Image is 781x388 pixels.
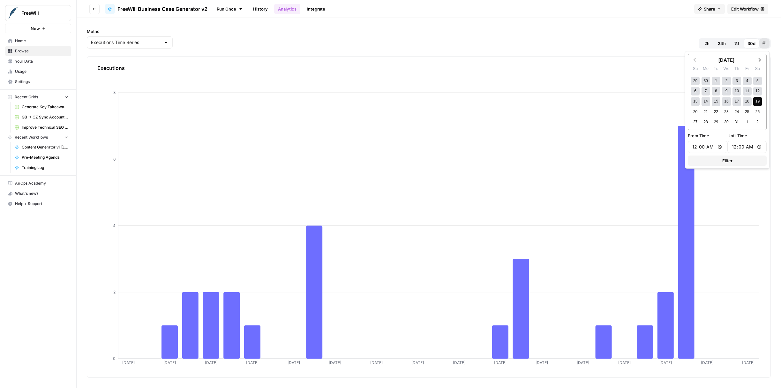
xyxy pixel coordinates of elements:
div: Choose Tuesday, July 8th, 2025 [712,87,720,95]
div: Choose Wednesday, July 2nd, 2025 [722,77,731,85]
div: Choose Saturday, July 19th, 2025 [753,97,762,106]
a: FreeWill Business Case Generator v2 [105,4,207,14]
tspan: [DATE] [288,360,300,365]
span: New [31,25,40,32]
label: Until Time [727,133,767,139]
button: Next Month [755,55,766,65]
div: Choose Monday, June 30th, 2025 [702,77,710,85]
button: Share [694,4,725,14]
div: Choose Tuesday, July 15th, 2025 [712,97,720,106]
a: Integrate [303,4,329,14]
tspan: [DATE] [453,360,465,365]
div: Choose Friday, July 11th, 2025 [743,87,751,95]
a: Usage [5,66,71,77]
tspan: [DATE] [205,360,217,365]
div: Choose Thursday, July 10th, 2025 [732,87,741,95]
button: New [5,24,71,33]
div: Choose Friday, July 25th, 2025 [743,108,751,116]
a: Analytics [274,4,300,14]
button: Workspace: FreeWill [5,5,71,21]
div: We [722,64,731,73]
div: Choose Monday, July 14th, 2025 [702,97,710,106]
span: Edit Workflow [731,6,759,12]
a: Settings [5,77,71,87]
span: Help + Support [15,201,68,207]
button: 2h [700,38,714,49]
tspan: [DATE] [659,360,672,365]
div: Choose Sunday, July 6th, 2025 [691,87,700,95]
div: Th [732,64,741,73]
a: QB -> CZ Sync Account Matching [12,112,71,122]
button: Recent Workflows [5,133,71,142]
a: Pre-Meeting Agenda [12,152,71,163]
div: Choose Thursday, July 17th, 2025 [732,97,741,106]
tspan: [DATE] [701,360,713,365]
a: AirOps Academy [5,178,71,188]
div: Choose Wednesday, July 23rd, 2025 [722,108,731,116]
tspan: [DATE] [618,360,631,365]
div: Choose Friday, July 4th, 2025 [743,77,751,85]
tspan: [DATE] [370,360,383,365]
tspan: [DATE] [494,360,507,365]
div: Tu [712,64,720,73]
div: Choose Tuesday, July 29th, 2025 [712,118,720,126]
a: Content Generator v1 [LIVE] [12,142,71,152]
button: 24h [714,38,730,49]
div: Choose Tuesday, July 22nd, 2025 [712,108,720,116]
div: What's new? [5,189,71,198]
a: Improve Technical SEO for Page [12,122,71,133]
div: Choose Friday, July 18th, 2025 [743,97,751,106]
div: Choose Friday, August 1st, 2025 [743,118,751,126]
a: History [249,4,272,14]
a: Edit Workflow [727,4,768,14]
tspan: [DATE] [536,360,548,365]
span: Content Generator v1 [LIVE] [22,144,68,150]
div: Choose Wednesday, July 9th, 2025 [722,87,731,95]
button: What's new? [5,188,71,199]
span: 24h [718,40,726,47]
span: AirOps Academy [15,180,68,186]
div: Choose Tuesday, July 1st, 2025 [712,77,720,85]
button: Previous Month [689,55,699,65]
div: Choose Sunday, July 20th, 2025 [691,108,700,116]
a: Run Once [213,4,247,14]
a: Your Data [5,56,71,66]
span: Training Log [22,165,68,171]
button: 7d [730,38,744,49]
div: Choose Wednesday, July 16th, 2025 [722,97,731,106]
button: Recent Grids [5,92,71,102]
tspan: [DATE] [163,360,176,365]
span: FreeWill Business Case Generator v2 [117,5,207,13]
div: Choose Thursday, July 3rd, 2025 [732,77,741,85]
label: From Time [688,133,727,139]
div: month 2025-07 [690,76,762,127]
tspan: [DATE] [577,360,589,365]
div: Choose Sunday, July 13th, 2025 [691,97,700,106]
tspan: [DATE] [122,360,135,365]
span: Your Data [15,58,68,64]
div: Su [691,64,700,73]
tspan: [DATE] [742,360,755,365]
div: Fr [743,64,751,73]
span: QB -> CZ Sync Account Matching [22,114,68,120]
tspan: 8 [113,90,116,95]
div: [DATE] [688,57,765,63]
div: Choose Sunday, June 29th, 2025 [691,77,700,85]
span: Filter [722,157,732,164]
div: Choose Saturday, July 5th, 2025 [753,77,762,85]
tspan: [DATE] [246,360,259,365]
span: Pre-Meeting Agenda [22,155,68,160]
div: Choose Monday, July 21st, 2025 [702,108,710,116]
a: Home [5,36,71,46]
div: Choose Sunday, July 27th, 2025 [691,118,700,126]
span: Usage [15,69,68,74]
div: Choose Thursday, July 24th, 2025 [732,108,741,116]
tspan: 6 [113,157,116,162]
span: Share [704,6,715,12]
span: 7d [734,40,739,47]
tspan: 0 [113,356,116,361]
div: Sa [753,64,762,73]
img: FreeWill Logo [7,7,19,19]
div: Choose Saturday, July 26th, 2025 [753,108,762,116]
span: Improve Technical SEO for Page [22,125,68,130]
